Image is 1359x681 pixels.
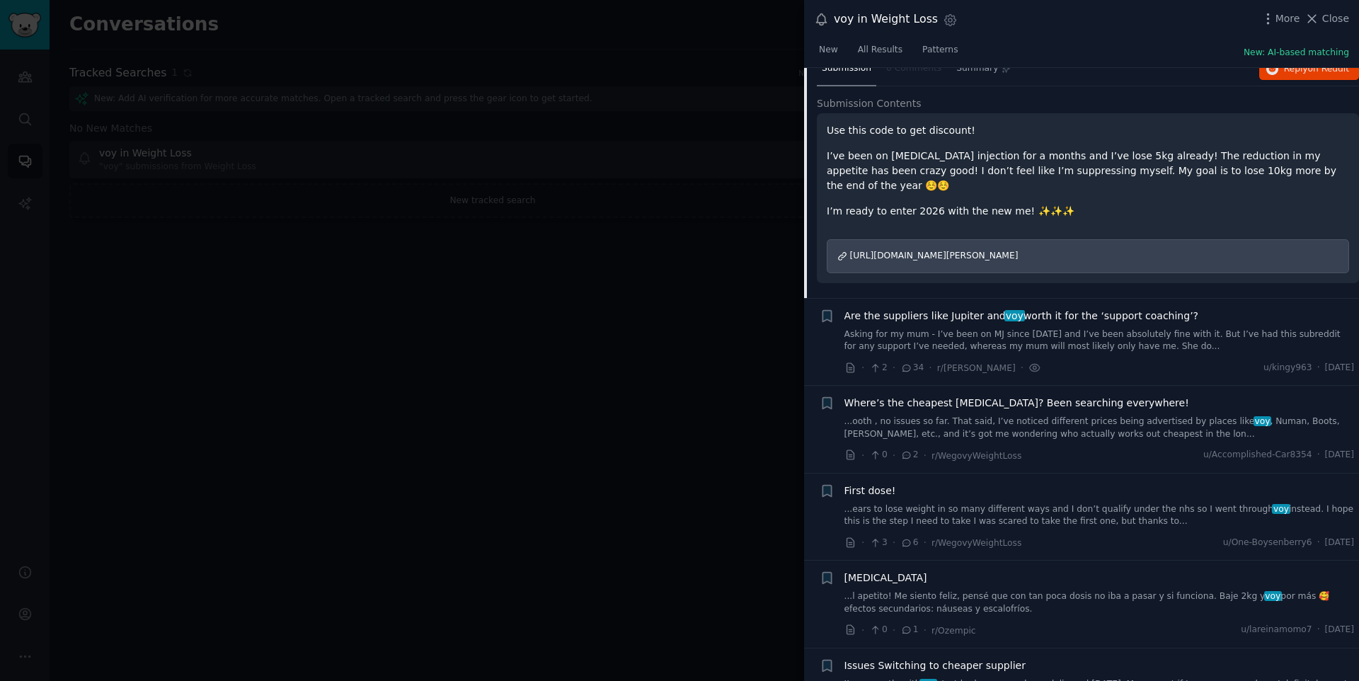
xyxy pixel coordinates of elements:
span: All Results [858,44,902,57]
span: r/WegovyWeightLoss [931,451,1021,461]
button: More [1261,11,1300,26]
div: voy in Weight Loss [834,11,938,28]
span: · [893,360,895,375]
span: [DATE] [1325,537,1354,549]
span: r/[PERSON_NAME] [937,363,1016,373]
a: ...l apetito! Me siento feliz, pensé que con tan poca dosis no iba a pasar y si funciona. Baje 2k... [844,590,1355,615]
span: [DATE] [1325,362,1354,374]
span: Submission [822,62,871,75]
button: Close [1304,11,1349,26]
span: 2 [869,362,887,374]
span: · [924,448,927,463]
span: · [1317,449,1320,462]
a: Are the suppliers like Jupiter andvoyworth it for the ‘support coaching’? [844,309,1199,324]
span: voy [1004,310,1025,321]
span: [DATE] [1325,624,1354,636]
span: 0 [869,624,887,636]
a: [MEDICAL_DATA] [844,571,927,585]
span: voy [1264,591,1283,601]
span: · [893,448,895,463]
a: Asking for my mum - I’ve been on MJ since [DATE] and I’ve been absolutely fine with it. But I’ve ... [844,328,1355,353]
span: 6 [900,537,918,549]
span: · [893,623,895,638]
span: Patterns [922,44,958,57]
span: Submission Contents [817,96,922,111]
span: · [929,360,931,375]
span: · [1021,360,1023,375]
span: New [819,44,838,57]
span: u/Accomplished-Car8354 [1203,449,1312,462]
span: r/Ozempic [931,626,976,636]
button: Replyon Reddit [1259,58,1359,81]
span: u/kingy963 [1263,362,1312,374]
span: · [861,623,864,638]
span: [URL][DOMAIN_NAME][PERSON_NAME] [850,251,1019,261]
a: Issues Switching to cheaper supplier [844,658,1026,673]
a: First dose! [844,483,896,498]
span: · [1317,362,1320,374]
span: Reply [1284,63,1349,76]
span: Summary [956,62,998,75]
button: New: AI-based matching [1244,47,1349,59]
a: [URL][DOMAIN_NAME][PERSON_NAME] [827,239,1349,273]
span: · [861,448,864,463]
span: [DATE] [1325,449,1354,462]
span: Close [1322,11,1349,26]
span: u/lareinamomo7 [1241,624,1312,636]
a: All Results [853,39,907,68]
span: · [861,535,864,550]
span: Are the suppliers like Jupiter and worth it for the ‘support coaching’? [844,309,1199,324]
a: Where’s the cheapest [MEDICAL_DATA]? Been searching everywhere! [844,396,1189,411]
span: 1 [900,624,918,636]
span: · [924,623,927,638]
span: voy [1272,504,1290,514]
span: on Reddit [1308,64,1349,74]
span: · [861,360,864,375]
p: I’m ready to enter 2026 with the new me! ✨✨✨ [827,204,1349,219]
span: · [1317,537,1320,549]
a: ...ooth , no issues so far. That said, I’ve noticed different prices being advertised by places l... [844,416,1355,440]
p: I’ve been on [MEDICAL_DATA] injection for a months and I’ve lose 5kg already! The reduction in my... [827,149,1349,193]
span: · [1317,624,1320,636]
span: voy [1254,416,1272,426]
span: 3 [869,537,887,549]
a: Patterns [917,39,963,68]
a: New [814,39,843,68]
p: Use this code to get discount! [827,123,1349,138]
a: ...ears to lose weight in so many different ways and I don’t qualify under the nhs so I went thro... [844,503,1355,528]
span: 34 [900,362,924,374]
span: 2 [900,449,918,462]
span: 0 [869,449,887,462]
span: r/WegovyWeightLoss [931,538,1021,548]
span: · [893,535,895,550]
span: · [924,535,927,550]
span: More [1275,11,1300,26]
span: u/One-Boysenberry6 [1223,537,1312,549]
